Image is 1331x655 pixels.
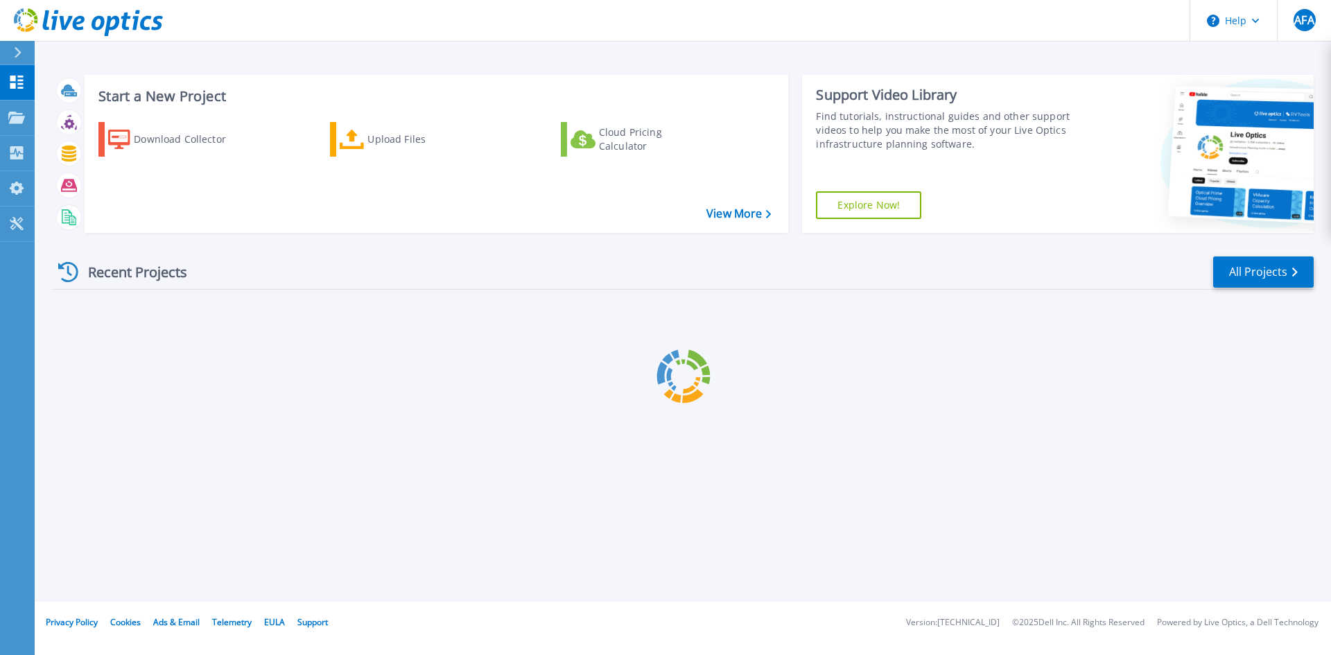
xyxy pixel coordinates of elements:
a: Cookies [110,616,141,628]
a: Cloud Pricing Calculator [561,122,715,157]
li: © 2025 Dell Inc. All Rights Reserved [1012,618,1145,627]
h3: Start a New Project [98,89,771,104]
a: EULA [264,616,285,628]
a: Privacy Policy [46,616,98,628]
a: All Projects [1213,256,1314,288]
div: Download Collector [134,125,245,153]
div: Cloud Pricing Calculator [599,125,710,153]
li: Powered by Live Optics, a Dell Technology [1157,618,1319,627]
div: Upload Files [367,125,478,153]
a: Explore Now! [816,191,921,219]
a: View More [706,207,771,220]
div: Recent Projects [53,255,206,289]
a: Upload Files [330,122,485,157]
span: AFA [1294,15,1314,26]
a: Ads & Email [153,616,200,628]
div: Support Video Library [816,86,1077,104]
div: Find tutorials, instructional guides and other support videos to help you make the most of your L... [816,110,1077,151]
li: Version: [TECHNICAL_ID] [906,618,1000,627]
a: Telemetry [212,616,252,628]
a: Download Collector [98,122,253,157]
a: Support [297,616,328,628]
